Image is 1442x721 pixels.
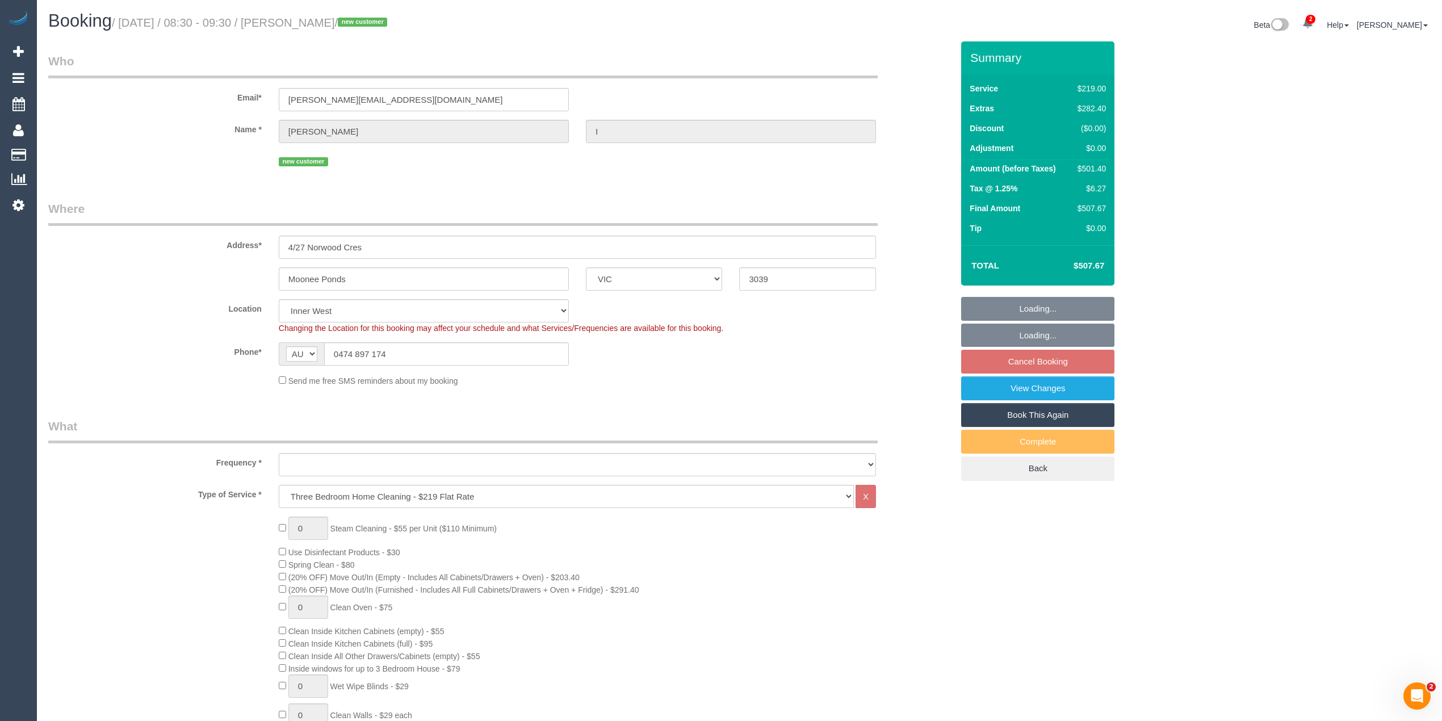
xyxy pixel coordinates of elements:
[288,573,580,582] span: (20% OFF) Move Out/In (Empty - Includes All Cabinets/Drawers + Oven) - $203.40
[48,53,878,78] legend: Who
[739,267,876,291] input: Post Code*
[1427,682,1436,691] span: 2
[279,88,569,111] input: Email*
[961,403,1114,427] a: Book This Again
[330,682,409,691] span: Wet Wipe Blinds - $29
[288,585,639,594] span: (20% OFF) Move Out/In (Furnished - Includes All Full Cabinets/Drawers + Oven + Fridge) - $291.40
[1297,11,1319,36] a: 2
[1073,123,1106,134] div: ($0.00)
[40,236,270,251] label: Address*
[961,376,1114,400] a: View Changes
[1073,103,1106,114] div: $282.40
[288,376,458,385] span: Send me free SMS reminders about my booking
[1073,223,1106,234] div: $0.00
[1403,682,1431,710] iframe: Intercom live chat
[1073,83,1106,94] div: $219.00
[40,485,270,500] label: Type of Service *
[970,123,1004,134] label: Discount
[48,11,112,31] span: Booking
[971,261,999,270] strong: Total
[970,142,1013,154] label: Adjustment
[1039,261,1104,271] h4: $507.67
[288,639,433,648] span: Clean Inside Kitchen Cabinets (full) - $95
[279,120,569,143] input: First Name*
[970,103,994,114] label: Extras
[970,83,998,94] label: Service
[970,203,1020,214] label: Final Amount
[279,324,723,333] span: Changing the Location for this booking may affect your schedule and what Services/Frequencies are...
[338,18,387,27] span: new customer
[288,664,460,673] span: Inside windows for up to 3 Bedroom House - $79
[324,342,569,366] input: Phone*
[48,200,878,226] legend: Where
[40,342,270,358] label: Phone*
[970,51,1109,64] h3: Summary
[288,627,445,636] span: Clean Inside Kitchen Cabinets (empty) - $55
[279,157,328,166] span: new customer
[48,418,878,443] legend: What
[330,603,393,612] span: Clean Oven - $75
[1306,15,1315,24] span: 2
[40,88,270,103] label: Email*
[288,560,355,569] span: Spring Clean - $80
[1270,18,1289,33] img: New interface
[970,183,1017,194] label: Tax @ 1.25%
[40,120,270,135] label: Name *
[288,548,400,557] span: Use Disinfectant Products - $30
[330,711,412,720] span: Clean Walls - $29 each
[1073,203,1106,214] div: $507.67
[40,453,270,468] label: Frequency *
[335,16,391,29] span: /
[1357,20,1428,30] a: [PERSON_NAME]
[112,16,391,29] small: / [DATE] / 08:30 - 09:30 / [PERSON_NAME]
[40,299,270,315] label: Location
[586,120,876,143] input: Last Name*
[961,456,1114,480] a: Back
[7,11,30,27] img: Automaid Logo
[279,267,569,291] input: Suburb*
[1327,20,1349,30] a: Help
[1254,20,1289,30] a: Beta
[1073,183,1106,194] div: $6.27
[330,524,497,533] span: Steam Cleaning - $55 per Unit ($110 Minimum)
[1073,142,1106,154] div: $0.00
[970,163,1055,174] label: Amount (before Taxes)
[1073,163,1106,174] div: $501.40
[970,223,982,234] label: Tip
[288,652,480,661] span: Clean Inside All Other Drawers/Cabinets (empty) - $55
